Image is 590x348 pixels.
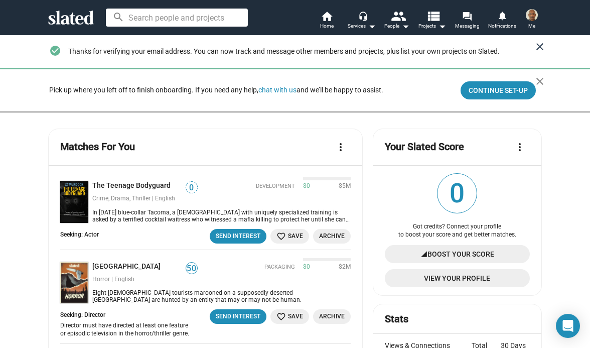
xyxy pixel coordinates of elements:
div: Eight American tourists marooned on a supposedly deserted Caribbean island are hunted by an entit... [88,289,351,303]
mat-icon: more_vert [335,141,347,153]
mat-icon: people [391,9,405,23]
a: Notifications [485,10,520,32]
span: $0 [303,263,310,271]
span: 0 [437,174,477,213]
mat-icon: home [321,10,333,22]
span: View Your Profile [393,269,522,287]
mat-icon: arrow_drop_down [436,20,448,32]
a: Boost Your Score [385,245,530,263]
span: $2M [335,263,351,271]
button: Gordon WarneckeMe [520,7,544,33]
div: Send Interest [216,311,260,322]
span: Save [276,231,303,242]
a: View Your Profile [385,269,530,287]
mat-card-title: Stats [385,312,408,326]
span: $5M [335,182,351,190]
mat-icon: check_circle [49,45,61,57]
button: Services [344,10,379,32]
span: Packaging [264,264,295,271]
button: chat with us [258,86,297,94]
span: Messaging [455,20,480,32]
span: $0 [303,182,310,190]
span: Projects [418,20,446,32]
div: Seeking: Actor [60,231,99,239]
mat-icon: headset_mic [358,11,367,20]
div: Got credits? Connect your profile to boost your score and get better matches. [385,223,530,239]
mat-icon: signal_cellular_4_bar [420,245,427,263]
span: Archive [319,311,345,322]
div: In 1974 blue-collar Tacoma, a 17-year-old with uniquely specialized training is asked by a terrif... [88,209,351,223]
span: Home [320,20,334,32]
button: Save [270,229,309,244]
a: The Teenage Bodyguard [92,181,175,191]
span: 50 [186,264,197,274]
a: Messaging [450,10,485,32]
div: Crime, Drama, Thriller | English [92,195,198,203]
img: Gordon Warnecke [526,9,538,21]
span: Boost Your Score [427,245,494,263]
button: Send Interest [210,229,266,244]
mat-icon: notifications [497,11,507,20]
span: Save [276,311,303,322]
button: Projects [414,10,450,32]
span: 0 [186,183,197,193]
span: Me [528,20,535,32]
div: Open Intercom Messenger [556,314,580,338]
mat-icon: view_list [426,9,440,23]
div: Send Interest [216,231,260,242]
button: People [379,10,414,32]
button: Archive [313,229,351,244]
span: Continue Set-up [469,81,528,99]
button: Save [270,309,309,324]
div: Pick up where you left off to finish onboarding. If you need any help, and we’ll be happy to assist. [49,85,383,95]
span: Notifications [488,20,516,32]
button: Send Interest [210,309,266,324]
img: Massacre Island [60,262,88,304]
a: [GEOGRAPHIC_DATA] [92,262,165,272]
div: Services [348,20,376,32]
mat-icon: close [534,41,546,53]
div: Director must have directed at least one feature or episodic television in the horror/thriller ge... [60,321,194,337]
div: Horror | English [92,276,198,284]
mat-icon: forum [462,11,472,21]
button: Archive [313,309,351,324]
mat-icon: more_vert [514,141,526,153]
span: Development [256,183,295,190]
mat-icon: favorite_border [276,312,286,321]
mat-icon: close [534,75,546,87]
div: Thanks for verifying your email address. You can now track and message other members and projects... [68,45,536,58]
input: Search people and projects [106,9,248,27]
mat-icon: favorite_border [276,231,286,241]
div: Seeking: Director [60,311,200,319]
mat-icon: arrow_drop_down [366,20,378,32]
mat-card-title: Your Slated Score [385,140,464,154]
div: People [384,20,409,32]
mat-icon: arrow_drop_down [399,20,411,32]
mat-card-title: Matches For You [60,140,135,154]
span: Archive [319,231,345,242]
button: Continue Set-up [461,81,536,99]
img: The Teenage Bodyguard [60,181,88,223]
a: Home [309,10,344,32]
